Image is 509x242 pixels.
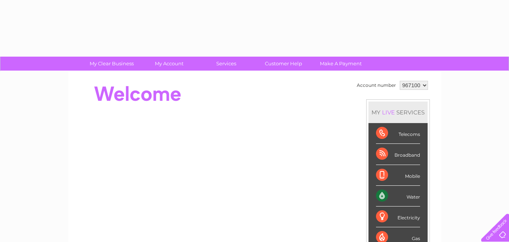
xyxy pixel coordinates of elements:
div: Mobile [376,165,420,186]
a: Make A Payment [310,57,372,71]
div: Water [376,186,420,207]
div: LIVE [381,109,396,116]
a: Customer Help [252,57,315,71]
a: My Clear Business [81,57,143,71]
a: Services [195,57,257,71]
a: My Account [138,57,200,71]
div: Broadband [376,144,420,165]
div: Telecoms [376,123,420,144]
div: Electricity [376,207,420,227]
div: MY SERVICES [368,102,428,123]
td: Account number [355,79,398,92]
